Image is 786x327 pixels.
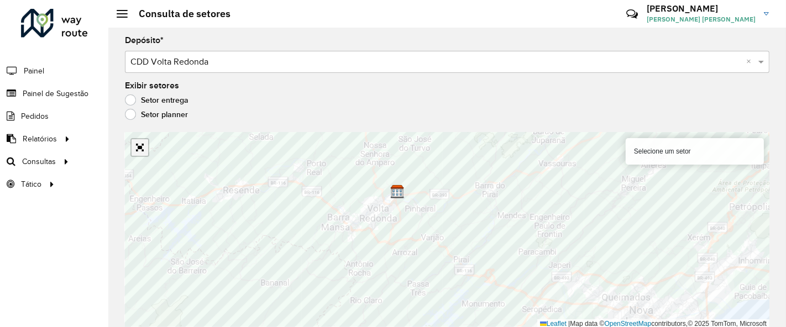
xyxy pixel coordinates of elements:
span: Painel [24,65,44,77]
span: Pedidos [21,110,49,122]
label: Setor planner [125,109,188,120]
h2: Consulta de setores [128,8,230,20]
span: Clear all [746,55,756,68]
a: Abrir mapa em tela cheia [132,139,148,156]
label: Depósito [125,34,164,47]
span: [PERSON_NAME] [PERSON_NAME] [647,14,756,24]
span: Painel de Sugestão [23,88,88,99]
span: Relatórios [23,133,57,145]
span: Consultas [22,156,56,167]
h3: [PERSON_NAME] [647,3,756,14]
label: Exibir setores [125,79,179,92]
div: Selecione um setor [626,138,764,165]
span: Tático [21,178,41,190]
a: Contato Rápido [620,2,644,26]
label: Setor entrega [125,94,188,106]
